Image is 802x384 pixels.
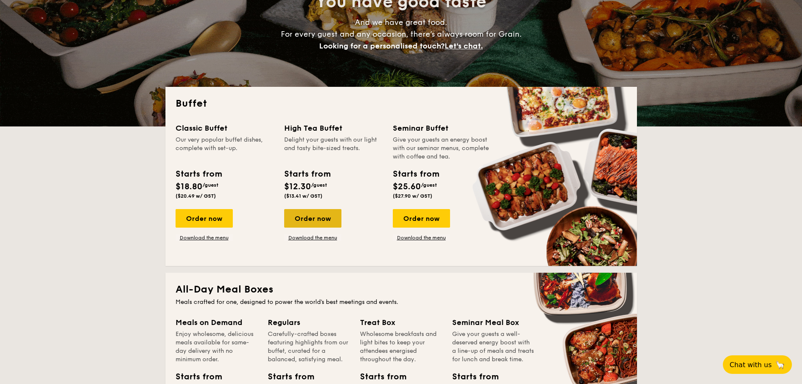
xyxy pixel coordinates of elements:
[319,41,445,51] span: Looking for a personalised touch?
[176,371,213,383] div: Starts from
[202,182,218,188] span: /guest
[393,122,491,134] div: Seminar Buffet
[360,371,398,383] div: Starts from
[176,283,627,296] h2: All-Day Meal Boxes
[268,317,350,328] div: Regulars
[176,122,274,134] div: Classic Buffet
[452,371,490,383] div: Starts from
[176,182,202,192] span: $18.80
[281,18,522,51] span: And we have great food. For every guest and any occasion, there’s always room for Grain.
[284,122,383,134] div: High Tea Buffet
[421,182,437,188] span: /guest
[311,182,327,188] span: /guest
[176,234,233,241] a: Download the menu
[284,234,341,241] a: Download the menu
[393,193,432,199] span: ($27.90 w/ GST)
[284,182,311,192] span: $12.30
[452,317,534,328] div: Seminar Meal Box
[730,361,772,369] span: Chat with us
[284,193,322,199] span: ($13.41 w/ GST)
[393,182,421,192] span: $25.60
[176,97,627,110] h2: Buffet
[176,317,258,328] div: Meals on Demand
[176,193,216,199] span: ($20.49 w/ GST)
[393,209,450,228] div: Order now
[284,136,383,161] div: Delight your guests with our light and tasty bite-sized treats.
[452,330,534,364] div: Give your guests a well-deserved energy boost with a line-up of meals and treats for lunch and br...
[360,317,442,328] div: Treat Box
[393,168,439,180] div: Starts from
[176,298,627,306] div: Meals crafted for one, designed to power the world's best meetings and events.
[360,330,442,364] div: Wholesome breakfasts and light bites to keep your attendees energised throughout the day.
[268,371,306,383] div: Starts from
[775,360,785,370] span: 🦙
[393,234,450,241] a: Download the menu
[268,330,350,364] div: Carefully-crafted boxes featuring highlights from our buffet, curated for a balanced, satisfying ...
[284,168,330,180] div: Starts from
[176,209,233,228] div: Order now
[176,330,258,364] div: Enjoy wholesome, delicious meals available for same-day delivery with no minimum order.
[176,136,274,161] div: Our very popular buffet dishes, complete with set-up.
[284,209,341,228] div: Order now
[393,136,491,161] div: Give your guests an energy boost with our seminar menus, complete with coffee and tea.
[723,355,792,374] button: Chat with us🦙
[176,168,221,180] div: Starts from
[445,41,483,51] span: Let's chat.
